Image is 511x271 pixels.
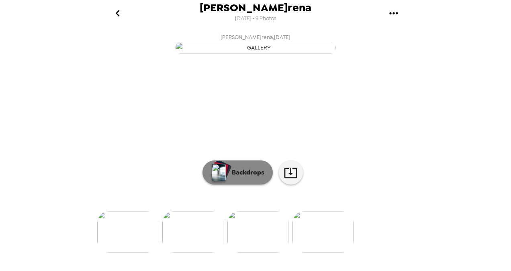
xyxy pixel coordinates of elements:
img: gallery [227,211,288,253]
p: Backdrops [228,168,264,177]
span: [DATE] • 9 Photos [235,13,276,24]
button: [PERSON_NAME]rena,[DATE] [95,30,416,56]
button: Backdrops [202,160,273,185]
img: gallery [175,42,336,53]
img: gallery [292,211,354,253]
img: gallery [162,211,223,253]
span: [PERSON_NAME]rena [200,2,311,13]
img: gallery [97,211,158,253]
span: [PERSON_NAME]rena , [DATE] [221,33,290,42]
